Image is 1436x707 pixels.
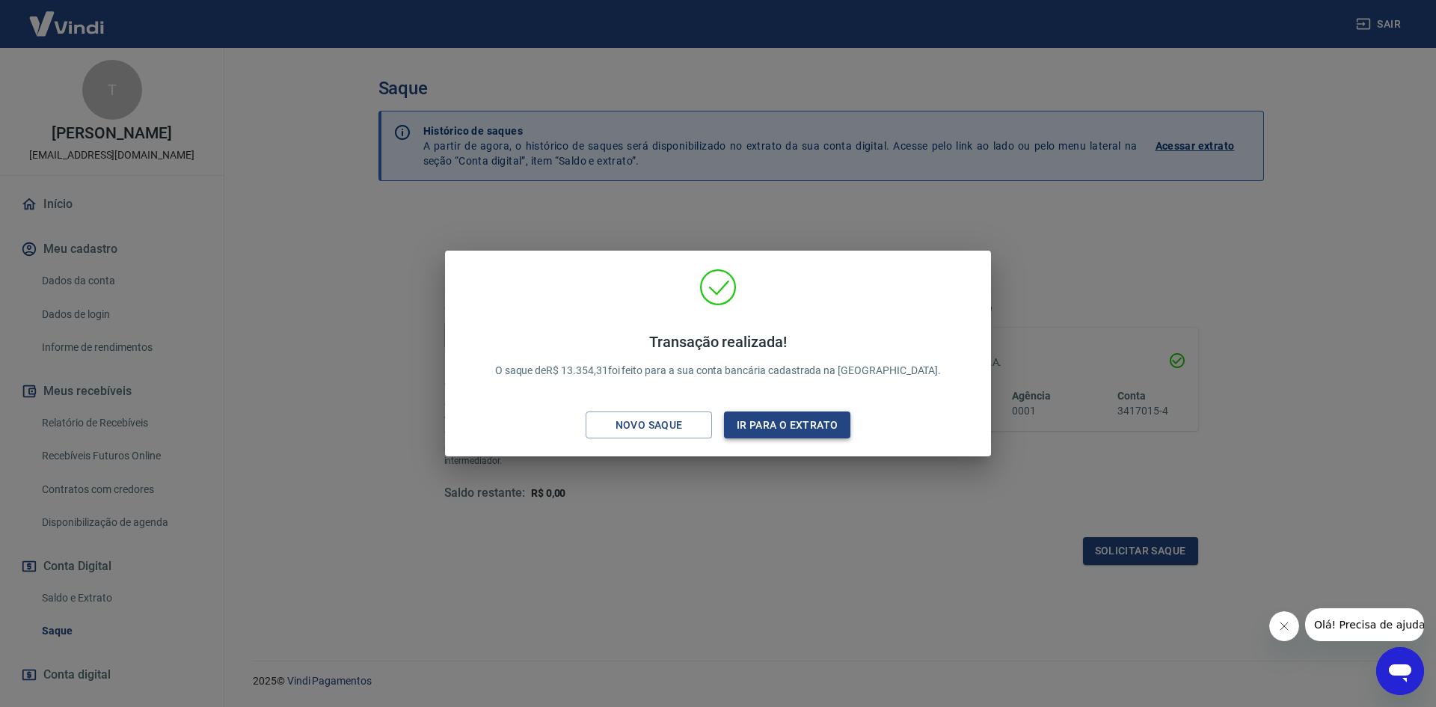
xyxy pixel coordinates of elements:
[724,411,850,439] button: Ir para o extrato
[1269,611,1299,641] iframe: Close message
[1305,608,1424,641] iframe: Message from company
[586,411,712,439] button: Novo saque
[9,10,126,22] span: Olá! Precisa de ajuda?
[1376,647,1424,695] iframe: Button to launch messaging window
[598,416,701,435] div: Novo saque
[495,333,942,351] h4: Transação realizada!
[495,333,942,379] p: O saque de R$ 13.354,31 foi feito para a sua conta bancária cadastrada na [GEOGRAPHIC_DATA].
